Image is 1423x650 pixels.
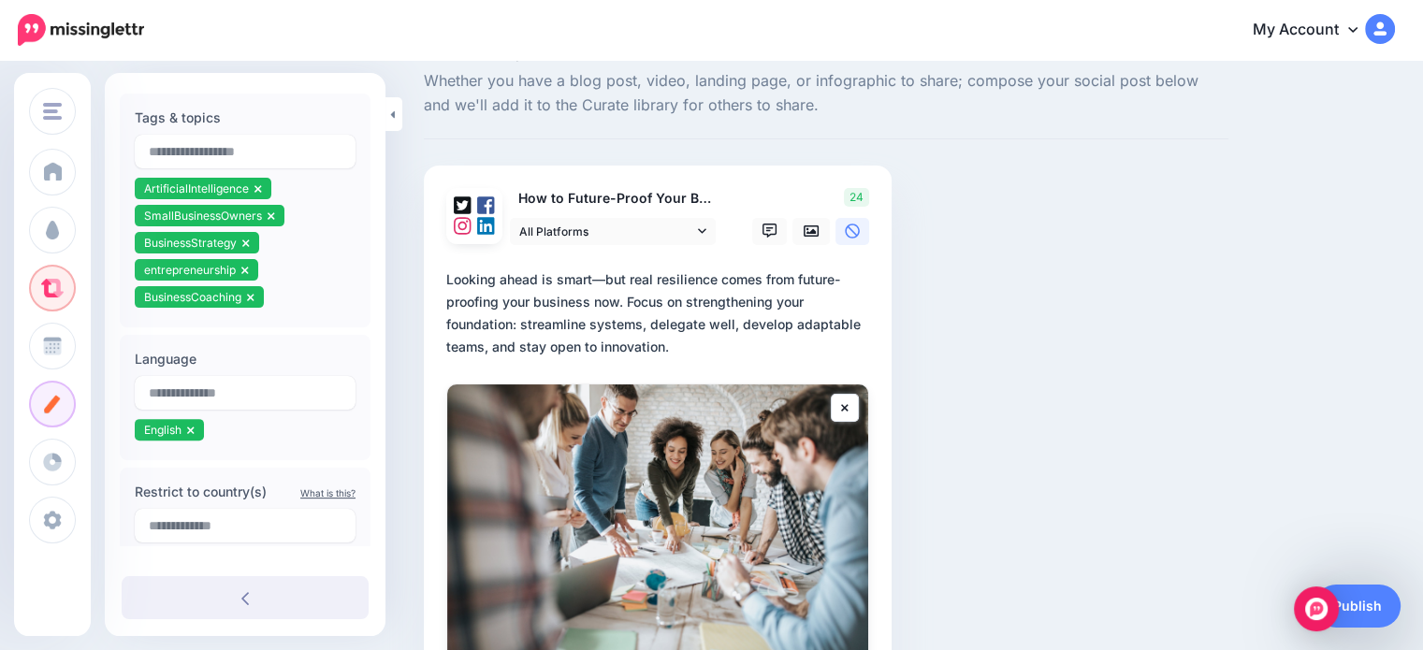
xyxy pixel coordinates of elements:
[300,487,356,498] a: What is this?
[144,209,262,223] span: SmallBusinessOwners
[424,69,1228,118] span: Whether you have a blog post, video, landing page, or infographic to share; compose your social p...
[135,107,356,129] label: Tags & topics
[144,263,236,277] span: entrepreneurship
[510,188,718,209] p: How to Future-Proof Your Business and Design Processes That Survive You, AI and Everything Else
[519,222,693,241] span: All Platforms
[18,14,144,46] img: Missinglettr
[446,268,877,358] div: Looking ahead is smart—but real resilience comes from future-proofing your business now. Focus on...
[1234,7,1395,53] a: My Account
[144,423,182,437] span: English
[844,188,869,207] span: 24
[1314,585,1401,628] a: Publish
[144,290,241,304] span: BusinessCoaching
[424,41,1228,60] span: Compose your Post
[510,218,716,245] a: All Platforms
[135,348,356,370] label: Language
[135,481,356,503] label: Restrict to country(s)
[1294,586,1339,631] div: Open Intercom Messenger
[144,181,249,195] span: ArtificialIntelligence
[43,103,62,120] img: menu.png
[144,236,237,250] span: BusinessStrategy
